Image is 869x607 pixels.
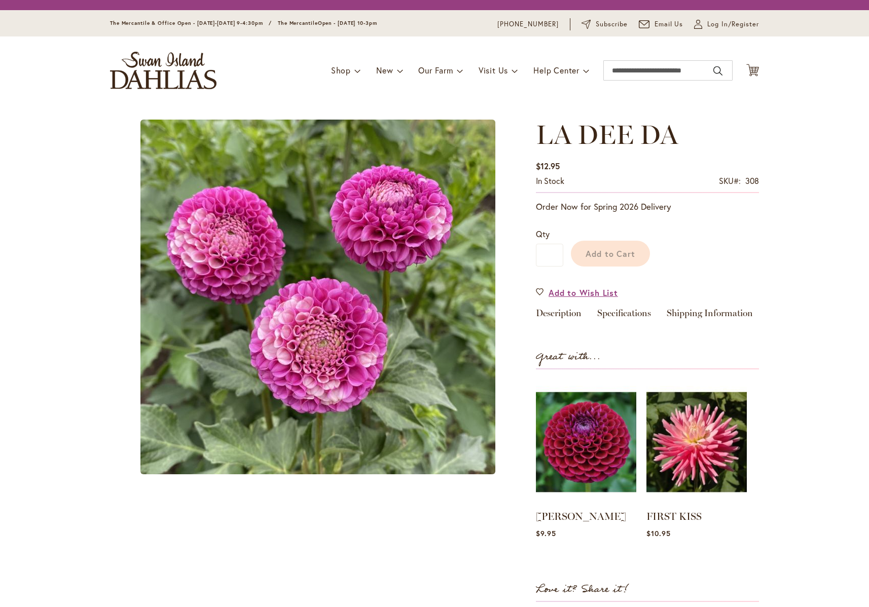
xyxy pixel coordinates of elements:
p: Order Now for Spring 2026 Delivery [536,201,759,213]
a: Email Us [639,19,683,29]
span: Log In/Register [707,19,759,29]
a: Description [536,309,582,323]
a: store logo [110,52,216,89]
img: IVANETTI [536,380,636,505]
span: Add to Wish List [549,287,618,298]
span: Email Us [655,19,683,29]
a: [PERSON_NAME] [536,510,626,522]
span: $12.95 [536,161,560,171]
span: New [376,65,393,75]
strong: Great with... [536,349,601,365]
a: FIRST KISS [646,510,702,522]
div: Availability [536,175,564,187]
span: $10.95 [646,528,671,538]
span: Help Center [533,65,580,75]
a: [PHONE_NUMBER] [497,19,559,29]
span: Shop [331,65,351,75]
img: FIRST KISS [646,380,747,505]
span: Our Farm [418,65,453,75]
strong: Love it? Share it! [536,581,629,598]
span: In stock [536,175,564,186]
a: Specifications [597,309,651,323]
a: Log In/Register [694,19,759,29]
span: The Mercantile & Office Open - [DATE]-[DATE] 9-4:30pm / The Mercantile [110,20,318,26]
span: Visit Us [479,65,508,75]
span: Subscribe [596,19,628,29]
span: $9.95 [536,528,556,538]
img: main product photo [140,120,495,474]
span: LA DEE DA [536,119,678,150]
span: Open - [DATE] 10-3pm [318,20,377,26]
div: Detailed Product Info [536,309,759,323]
button: Search [713,63,722,79]
div: 308 [745,175,759,187]
a: Shipping Information [667,309,753,323]
strong: SKU [719,175,741,186]
a: Add to Wish List [536,287,618,298]
span: Qty [536,229,550,239]
a: Subscribe [582,19,628,29]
